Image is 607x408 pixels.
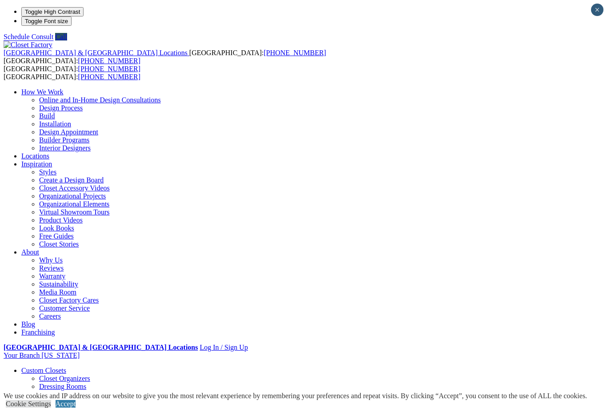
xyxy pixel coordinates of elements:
a: Product Videos [39,216,83,224]
a: Organizational Projects [39,192,106,200]
a: Closet Accessory Videos [39,184,110,192]
a: Log In / Sign Up [200,343,248,351]
a: Organizational Elements [39,200,109,208]
a: [GEOGRAPHIC_DATA] & [GEOGRAPHIC_DATA] Locations [4,49,189,57]
a: Closet Stories [39,240,79,248]
a: [PHONE_NUMBER] [264,49,326,57]
a: [PHONE_NUMBER] [78,65,140,73]
a: Media Room [39,288,76,296]
a: Blog [21,320,35,328]
a: Careers [39,312,61,320]
a: Accept [56,400,76,408]
a: Warranty [39,272,65,280]
a: Online and In-Home Design Consultations [39,96,161,104]
a: Cookie Settings [6,400,51,408]
a: Closet Organizers [39,375,90,382]
a: Virtual Showroom Tours [39,208,110,216]
a: Custom Closets [21,367,66,374]
a: Design Process [39,104,83,112]
a: Schedule Consult [4,33,53,40]
a: Styles [39,168,56,176]
a: About [21,248,39,256]
span: Toggle Font size [25,18,68,24]
a: Interior Designers [39,144,91,152]
a: Reviews [39,264,64,272]
a: How We Work [21,88,64,96]
a: Build [39,112,55,120]
button: Toggle Font size [21,16,72,26]
a: Franchising [21,328,55,336]
a: Dressing Rooms [39,383,86,390]
div: We use cookies and IP address on our website to give you the most relevant experience by remember... [4,392,587,400]
a: Create a Design Board [39,176,104,184]
a: [PHONE_NUMBER] [78,73,140,81]
a: Design Appointment [39,128,98,136]
a: Builder Programs [39,136,89,144]
a: Inspiration [21,160,52,168]
a: Call [55,33,67,40]
a: Free Guides [39,232,74,240]
a: [PHONE_NUMBER] [78,57,140,65]
button: Toggle High Contrast [21,7,84,16]
a: [GEOGRAPHIC_DATA] & [GEOGRAPHIC_DATA] Locations [4,343,198,351]
a: Customer Service [39,304,90,312]
span: [GEOGRAPHIC_DATA] & [GEOGRAPHIC_DATA] Locations [4,49,188,57]
img: Closet Factory [4,41,52,49]
a: Your Branch [US_STATE] [4,351,80,359]
span: Toggle High Contrast [25,8,80,15]
span: [GEOGRAPHIC_DATA]: [GEOGRAPHIC_DATA]: [4,49,326,65]
span: Your Branch [4,351,40,359]
span: [US_STATE] [41,351,80,359]
a: Locations [21,152,49,160]
a: Finesse Systems [39,391,86,398]
a: Installation [39,120,71,128]
button: Close [591,4,603,16]
a: Why Us [39,256,63,264]
a: Sustainability [39,280,78,288]
span: [GEOGRAPHIC_DATA]: [GEOGRAPHIC_DATA]: [4,65,140,81]
a: Look Books [39,224,74,232]
a: Closet Factory Cares [39,296,99,304]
